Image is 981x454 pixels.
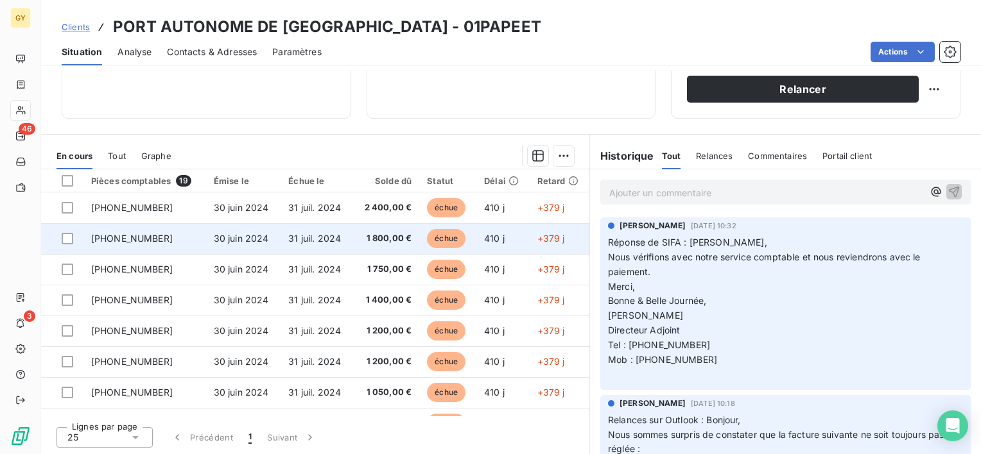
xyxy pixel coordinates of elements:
span: +379 j [537,202,565,213]
span: Bonne & Belle Journée, [608,295,706,306]
div: Émise le [214,176,273,186]
span: +379 j [537,294,565,305]
span: Analyse [117,46,152,58]
span: 3 [24,310,35,322]
span: Tout [662,151,681,161]
div: Solde dû [361,176,412,186]
span: +379 j [537,356,565,367]
span: 30 juin 2024 [214,264,269,274]
span: [PHONE_NUMBER] [91,202,173,213]
span: [PERSON_NAME] [620,220,686,231]
span: 410 j [484,387,505,398]
span: 30 juin 2024 [214,356,269,367]
button: Précédent [163,424,241,451]
div: Statut [427,176,469,186]
span: [PHONE_NUMBER] [91,233,173,244]
span: Paramètres [272,46,322,58]
span: 410 j [484,264,505,274]
span: Relances [696,151,733,161]
span: +379 j [537,325,565,336]
span: 1 750,00 € [361,263,412,276]
span: [PHONE_NUMBER] [91,294,173,305]
span: [PHONE_NUMBER] [91,264,173,274]
h3: PORT AUTONOME DE [GEOGRAPHIC_DATA] - 01PAPEET [113,15,541,38]
h6: Historique [590,148,654,164]
span: 46 [19,123,35,135]
span: +379 j [537,233,565,244]
span: 410 j [484,325,505,336]
button: Actions [871,42,935,62]
span: 31 juil. 2024 [288,264,341,274]
span: Directeur Adjoint [608,324,681,335]
a: 46 [10,126,30,146]
button: 1 [241,424,259,451]
span: 31 juil. 2024 [288,325,341,336]
span: [PERSON_NAME] [620,398,686,409]
span: échue [427,198,465,217]
span: 2 400,00 € [361,201,412,214]
button: Relancer [687,76,919,103]
span: 1 050,00 € [361,386,412,399]
span: [DATE] 10:18 [691,399,735,407]
span: Nous vérifions avec notre service comptable et nous reviendrons avec le paiement. [608,251,923,277]
span: 31 juil. 2024 [288,387,341,398]
span: Clients [62,22,90,32]
span: [DATE] 10:32 [691,222,736,230]
span: Merci, [608,281,635,292]
span: [PHONE_NUMBER] [91,387,173,398]
span: Relances sur Outlook : Bonjour, [608,414,741,425]
span: Tel : [PHONE_NUMBER] [608,339,710,350]
img: Logo LeanPay [10,426,31,446]
span: [PHONE_NUMBER] [91,325,173,336]
span: Réponse de SIFA : [PERSON_NAME], [608,237,767,248]
div: Retard [537,176,582,186]
span: échue [427,290,465,310]
span: échue [427,352,465,371]
span: 30 juin 2024 [214,233,269,244]
span: 31 juil. 2024 [288,294,341,305]
span: 19 [176,175,191,187]
span: Portail client [822,151,872,161]
span: +379 j [537,387,565,398]
span: 30 juin 2024 [214,325,269,336]
span: 1 800,00 € [361,232,412,245]
span: Mob : [PHONE_NUMBER] [608,354,717,365]
span: En cours [56,151,92,161]
span: [PERSON_NAME] [608,310,683,321]
span: échue [427,260,465,279]
div: Délai [484,176,522,186]
span: échue [427,321,465,340]
span: 1 400,00 € [361,294,412,307]
span: Situation [62,46,102,58]
span: 30 juin 2024 [214,387,269,398]
a: Clients [62,21,90,33]
span: 410 j [484,202,505,213]
span: échue [427,383,465,402]
div: Pièces comptables [91,175,198,187]
span: Commentaires [748,151,807,161]
span: 1 [248,431,252,444]
div: Open Intercom Messenger [937,410,968,441]
span: Contacts & Adresses [167,46,257,58]
span: Graphe [141,151,171,161]
span: Tout [108,151,126,161]
span: +379 j [537,264,565,274]
div: GY [10,8,31,28]
span: 31 juil. 2024 [288,202,341,213]
span: 31 juil. 2024 [288,233,341,244]
span: [PHONE_NUMBER] [91,356,173,367]
span: 25 [67,431,78,444]
span: 410 j [484,356,505,367]
span: 30 juin 2024 [214,294,269,305]
span: 1 200,00 € [361,355,412,368]
span: 410 j [484,294,505,305]
span: échue [427,414,465,433]
span: 410 j [484,233,505,244]
span: 31 juil. 2024 [288,356,341,367]
div: Échue le [288,176,345,186]
span: échue [427,229,465,248]
button: Suivant [259,424,324,451]
span: 30 juin 2024 [214,202,269,213]
span: 1 200,00 € [361,324,412,337]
